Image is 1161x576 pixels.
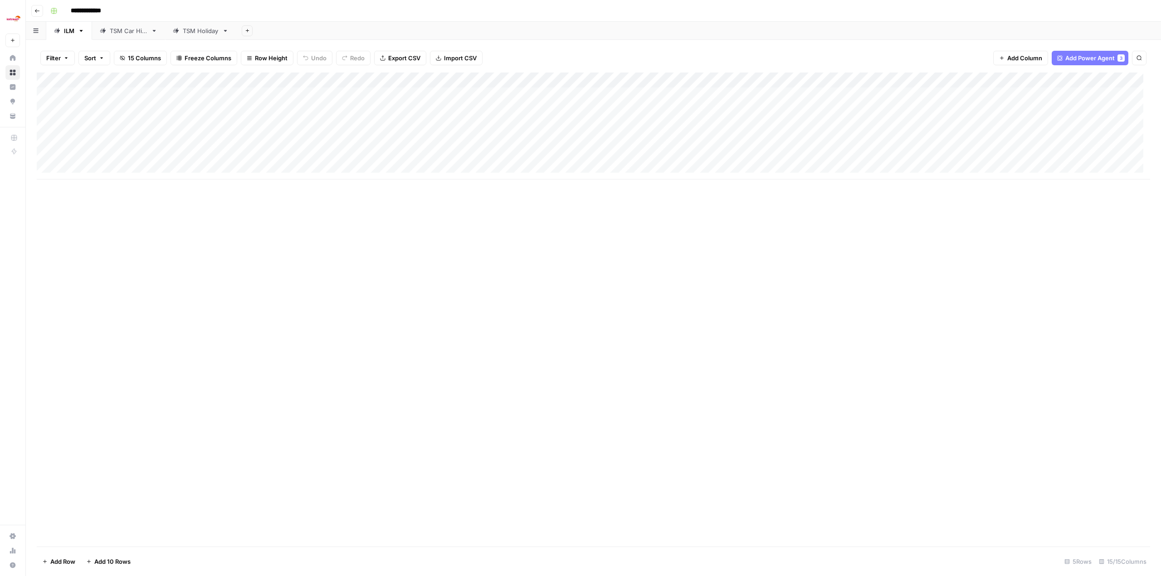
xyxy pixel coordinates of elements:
[5,558,20,572] button: Help + Support
[1061,554,1095,569] div: 5 Rows
[92,22,165,40] a: TSM Car Hire
[5,10,22,27] img: Ice Travel Group Logo
[1052,51,1128,65] button: Add Power Agent3
[185,53,231,63] span: Freeze Columns
[46,53,61,63] span: Filter
[430,51,483,65] button: Import CSV
[1095,554,1150,569] div: 15/15 Columns
[84,53,96,63] span: Sort
[993,51,1048,65] button: Add Column
[336,51,371,65] button: Redo
[40,51,75,65] button: Filter
[46,22,92,40] a: ILM
[64,26,74,35] div: ILM
[78,51,110,65] button: Sort
[374,51,426,65] button: Export CSV
[1065,53,1115,63] span: Add Power Agent
[1007,53,1042,63] span: Add Column
[5,94,20,109] a: Opportunities
[81,554,136,569] button: Add 10 Rows
[5,65,20,80] a: Browse
[50,557,75,566] span: Add Row
[110,26,147,35] div: TSM Car Hire
[5,543,20,558] a: Usage
[255,53,288,63] span: Row Height
[171,51,237,65] button: Freeze Columns
[183,26,219,35] div: TSM Holiday
[241,51,293,65] button: Row Height
[350,53,365,63] span: Redo
[37,554,81,569] button: Add Row
[114,51,167,65] button: 15 Columns
[444,53,477,63] span: Import CSV
[5,529,20,543] a: Settings
[5,80,20,94] a: Insights
[388,53,420,63] span: Export CSV
[128,53,161,63] span: 15 Columns
[94,557,131,566] span: Add 10 Rows
[297,51,332,65] button: Undo
[5,7,20,30] button: Workspace: Ice Travel Group
[1117,54,1125,62] div: 3
[5,51,20,65] a: Home
[1120,54,1122,62] span: 3
[165,22,236,40] a: TSM Holiday
[311,53,327,63] span: Undo
[5,109,20,123] a: Your Data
